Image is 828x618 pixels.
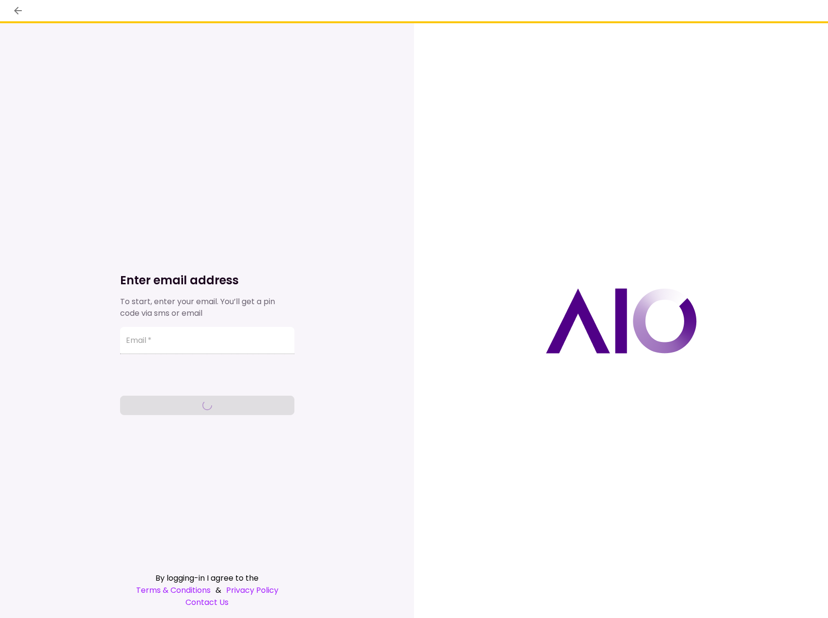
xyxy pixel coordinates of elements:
div: To start, enter your email. You’ll get a pin code via sms or email [120,296,294,319]
a: Contact Us [120,596,294,608]
div: By logging-in I agree to the [120,572,294,584]
a: Terms & Conditions [136,584,211,596]
img: AIO logo [546,288,697,354]
div: & [120,584,294,596]
a: Privacy Policy [226,584,278,596]
h1: Enter email address [120,273,294,288]
button: back [10,2,26,19]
